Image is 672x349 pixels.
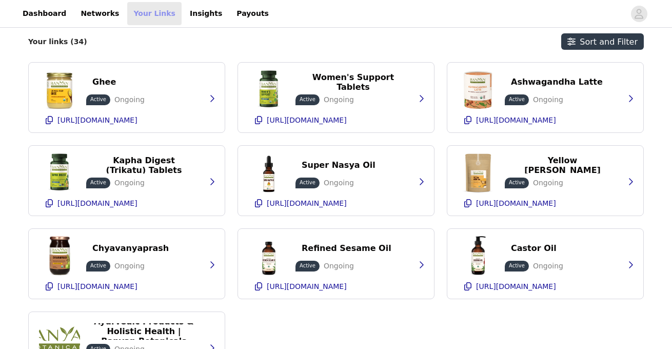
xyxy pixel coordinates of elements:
[324,178,354,188] p: Ongoing
[267,199,347,207] p: [URL][DOMAIN_NAME]
[90,262,106,269] p: Active
[458,235,499,276] img: Organic Castor Oil |For Skin, Hair & Wellness | Various Sizes
[92,317,195,346] p: Ayurvedic Products & Holistic Health | Banyan Botanicals
[267,282,347,290] p: [URL][DOMAIN_NAME]
[184,2,228,25] a: Insights
[92,243,169,253] p: Chyavanyaprash
[230,2,275,25] a: Payouts
[90,179,106,186] p: Active
[39,69,80,110] img: Grass fed ghee - clarified organic ghee butter
[39,278,214,295] button: [URL][DOMAIN_NAME]
[248,195,424,211] button: [URL][DOMAIN_NAME]
[127,2,182,25] a: Your Links
[248,69,289,110] img: Women's Support tablets | Herbal Supplements for Women | Supports Hormone Balancing and Libido He...
[511,77,603,87] p: Ashwagandha Latte
[39,152,80,193] img: Kapha Digest Trikatu | Metabolism Booster Supplements
[509,179,525,186] p: Active
[302,72,405,92] p: Women's Support Tablets
[248,152,289,193] img: Super Nasya Oil | Sidha Soma Supreme
[533,261,563,272] p: Ongoing
[57,116,137,124] p: [URL][DOMAIN_NAME]
[57,282,137,290] p: [URL][DOMAIN_NAME]
[505,74,609,90] button: Ashwagandha Latte
[511,156,614,175] p: Yellow [PERSON_NAME]
[39,235,80,276] img: Chyavanprash - chyawanprash - best-selling amla jam nourishes the body
[86,74,122,90] button: Ghee
[300,262,315,269] p: Active
[458,278,633,295] button: [URL][DOMAIN_NAME]
[114,261,145,272] p: Ongoing
[114,178,145,188] p: Ongoing
[476,282,556,290] p: [URL][DOMAIN_NAME]
[561,33,644,50] button: Sort and Filter
[295,240,398,257] button: Refined Sesame Oil
[476,116,556,124] p: [URL][DOMAIN_NAME]
[302,243,391,253] p: Refined Sesame Oil
[114,94,145,105] p: Ongoing
[511,243,557,253] p: Castor Oil
[267,116,347,124] p: [URL][DOMAIN_NAME]
[86,157,202,173] button: Kapha Digest (Trikatu) Tablets
[295,157,382,173] button: Super Nasya Oil
[248,112,424,128] button: [URL][DOMAIN_NAME]
[39,112,214,128] button: [URL][DOMAIN_NAME]
[505,157,620,173] button: Yellow [PERSON_NAME]
[324,261,354,272] p: Ongoing
[92,77,116,87] p: Ghee
[57,199,137,207] p: [URL][DOMAIN_NAME]
[458,69,499,110] img: Ashwagandha Latte - ashwagandha drink mix - restorative and mildly spiced
[476,199,556,207] p: [URL][DOMAIN_NAME]
[509,262,525,269] p: Active
[324,94,354,105] p: Ongoing
[300,179,315,186] p: Active
[86,323,202,340] button: Ayurvedic Products & Holistic Health | Banyan Botanicals
[458,195,633,211] button: [URL][DOMAIN_NAME]
[302,160,375,170] p: Super Nasya Oil
[533,94,563,105] p: Ongoing
[90,95,106,103] p: Active
[92,156,195,175] p: Kapha Digest (Trikatu) Tablets
[248,235,289,276] img: Refined Sesame Oil | Organic Body Oil for Massage & Carrier Oil for Skin
[509,95,525,103] p: Active
[634,6,644,22] div: avatar
[458,112,633,128] button: [URL][DOMAIN_NAME]
[505,240,563,257] button: Castor Oil
[39,195,214,211] button: [URL][DOMAIN_NAME]
[458,152,499,193] img: Mung Daal | Split Mung Beans | Yellow Mung Dal
[16,2,72,25] a: Dashboard
[533,178,563,188] p: Ongoing
[300,95,315,103] p: Active
[248,278,424,295] button: [URL][DOMAIN_NAME]
[295,74,411,90] button: Women's Support Tablets
[86,240,175,257] button: Chyavanyaprash
[28,37,87,46] h2: Your links (34)
[74,2,125,25] a: Networks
